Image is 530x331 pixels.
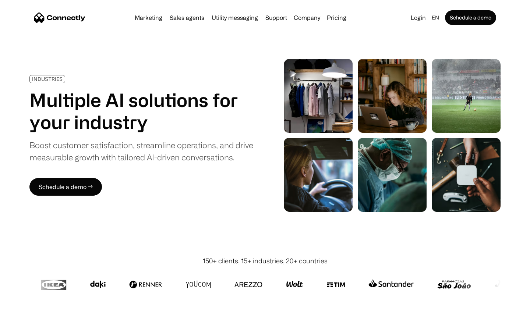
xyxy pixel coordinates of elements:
a: Marketing [132,15,165,21]
a: Pricing [324,15,349,21]
div: Boost customer satisfaction, streamline operations, and drive measurable growth with tailored AI-... [29,139,253,163]
a: Support [262,15,290,21]
a: Login [408,13,429,23]
ul: Language list [15,318,44,328]
a: Schedule a demo [445,10,496,25]
div: Company [294,13,320,23]
a: Schedule a demo → [29,178,102,196]
div: 150+ clients, 15+ industries, 20+ countries [203,256,328,266]
div: en [432,13,439,23]
aside: Language selected: English [7,317,44,328]
div: INDUSTRIES [32,76,63,82]
a: Sales agents [167,15,207,21]
h1: Multiple AI solutions for your industry [29,89,253,133]
a: Utility messaging [209,15,261,21]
